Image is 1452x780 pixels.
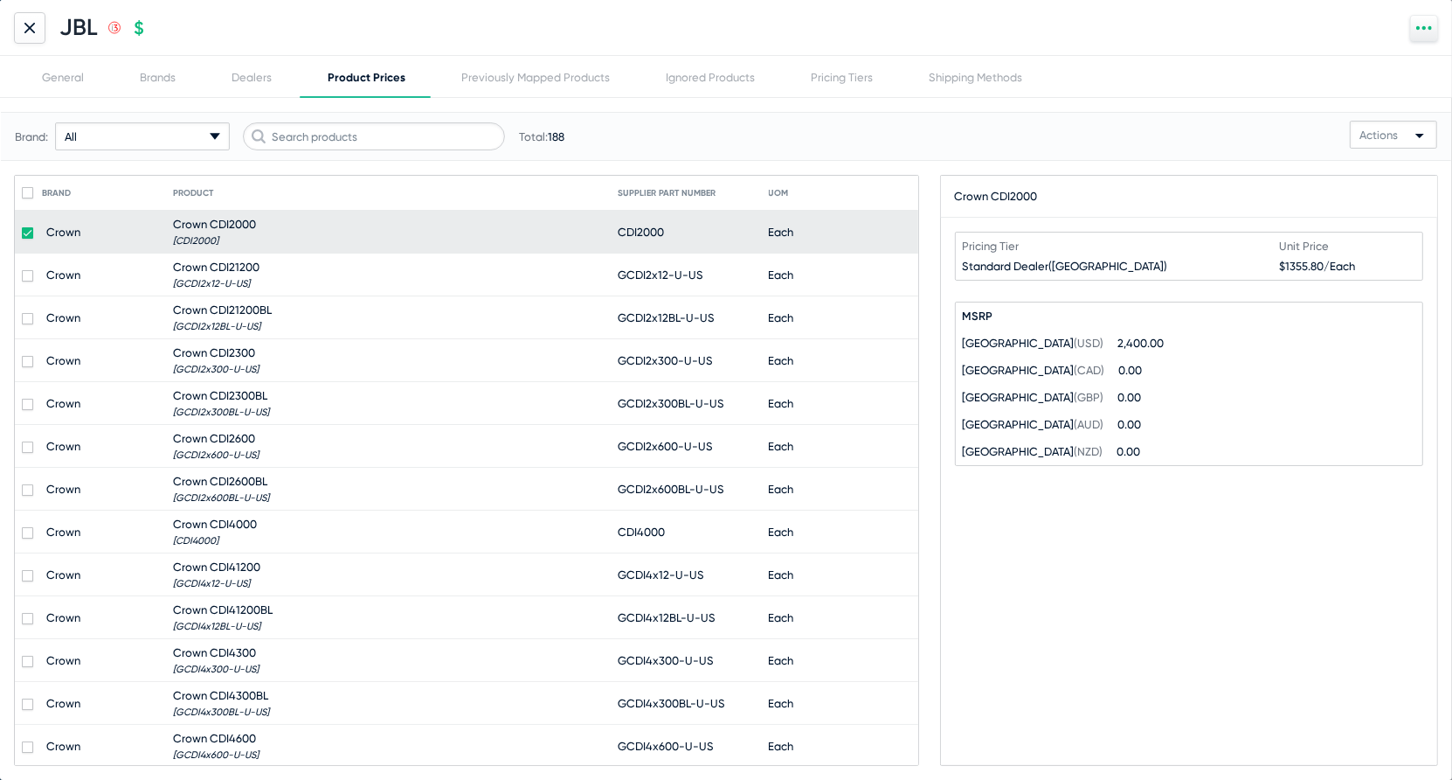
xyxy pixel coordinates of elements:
div: Pricing Tiers [811,71,873,84]
span: Each [769,440,794,453]
span: Crown [46,654,80,667]
span: Crown CDI41200 [173,561,260,574]
span: GCDI2x600-U-US [618,440,713,453]
span: [GCDI2x12-U-US] [173,278,259,289]
span: Unit Price [1279,240,1415,253]
span: Pricing Tier [963,240,1280,253]
span: Crown [46,311,80,324]
span: Each [769,226,794,239]
span: [GEOGRAPHIC_DATA] [963,445,1103,458]
span: Each [769,483,794,496]
div: UOM [769,188,789,198]
span: GCDI2x600BL-U-US [618,483,724,496]
span: Crown CDI4000 [173,518,257,531]
span: Crown [46,226,80,239]
span: GCDI4x12BL-U-US [618,611,716,624]
span: Total: [519,130,564,143]
span: (CAD) [1075,364,1105,377]
span: Brand: [15,130,48,143]
div: General [42,71,84,84]
span: [CDI2000] [173,235,256,247]
span: Each [769,568,794,582]
span: [CDI4000] [173,535,257,547]
div: Dealers [232,71,272,84]
span: [GCDI2x600-U-US] [173,449,259,461]
span: Each [769,740,794,753]
h1: JBL [59,14,98,41]
div: Shipping Methods [929,71,1022,84]
span: MSRP [963,310,1416,323]
span: Actions [1359,129,1398,142]
span: /Each [1324,260,1355,273]
span: Each [769,311,794,324]
span: Crown CDI2300 [173,346,259,359]
span: [GCDI4x12-U-US] [173,578,260,589]
span: GCDI4x300BL-U-US [618,697,725,710]
span: Each [769,697,794,710]
span: 2,400.00 [1118,337,1206,350]
span: GCDI4x600-U-US [618,740,714,753]
span: Each [769,611,794,624]
span: [GCDI4x300BL-U-US] [173,707,269,718]
span: CDI2000 [618,226,664,239]
span: Crown CDI2600BL [173,475,269,488]
span: (NZD) [1075,445,1103,458]
div: UOM [769,188,805,198]
span: 0.00 [1118,418,1206,431]
span: Crown [46,568,80,582]
span: Each [769,526,794,539]
div: Brand [22,187,86,198]
span: Crown [46,740,80,753]
span: Crown [46,397,80,410]
span: Crown CDI2000 [173,218,256,231]
span: [GCDI2x12BL-U-US] [173,321,272,332]
span: Crown [46,268,80,282]
span: ([GEOGRAPHIC_DATA]) [1049,260,1168,273]
span: Crown CDI21200 [173,261,259,274]
span: [GEOGRAPHIC_DATA] [963,391,1104,404]
span: Crown [46,354,80,367]
span: [GEOGRAPHIC_DATA] [963,337,1104,350]
div: Supplier Part number [618,188,731,198]
div: Product Prices [328,71,405,84]
span: Crown [46,440,80,453]
span: Crown CDI41200BL [173,603,273,616]
span: [GCDI4x300-U-US] [173,664,259,675]
span: Each [769,268,794,282]
span: Each [769,654,794,667]
span: Crown CDI2600 [173,432,259,445]
span: (USD) [1075,337,1104,350]
span: [GCDI4x12BL-U-US] [173,621,273,632]
span: 188 [548,130,564,143]
span: GCDI4x300-U-US [618,654,714,667]
span: GCDI2x12-U-US [618,268,703,282]
span: Crown CDI4600 [173,732,259,745]
span: Crown CDI2300BL [173,389,269,402]
span: Crown CDI4300BL [173,689,269,702]
span: All [65,130,77,143]
span: GCDI2x300-U-US [618,354,713,367]
div: Brands [140,71,176,84]
span: Each [769,397,794,410]
span: Each [769,354,794,367]
input: Search products [243,122,505,150]
span: Crown [46,483,80,496]
span: Crown [46,697,80,710]
span: [GCDI2x300-U-US] [173,364,259,375]
span: GCDI2x12BL-U-US [618,311,715,324]
span: 0.00 [1119,364,1207,377]
span: CDI4000 [618,526,665,539]
span: Crown CDI4300 [173,646,259,659]
div: Supplier Part number [618,188,716,198]
span: [GEOGRAPHIC_DATA] [963,364,1105,377]
div: Ignored Products [666,71,755,84]
span: Crown [46,526,80,539]
span: [GCDI4x600-U-US] [173,749,259,761]
div: Previously Mapped Products [461,71,610,84]
span: GCDI4x12-U-US [618,568,704,582]
span: Standard Dealer [963,260,1280,273]
span: 1355.80 [1279,260,1415,273]
div: Brand [22,187,71,198]
span: (AUD) [1075,418,1104,431]
span: $ [1279,260,1285,273]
